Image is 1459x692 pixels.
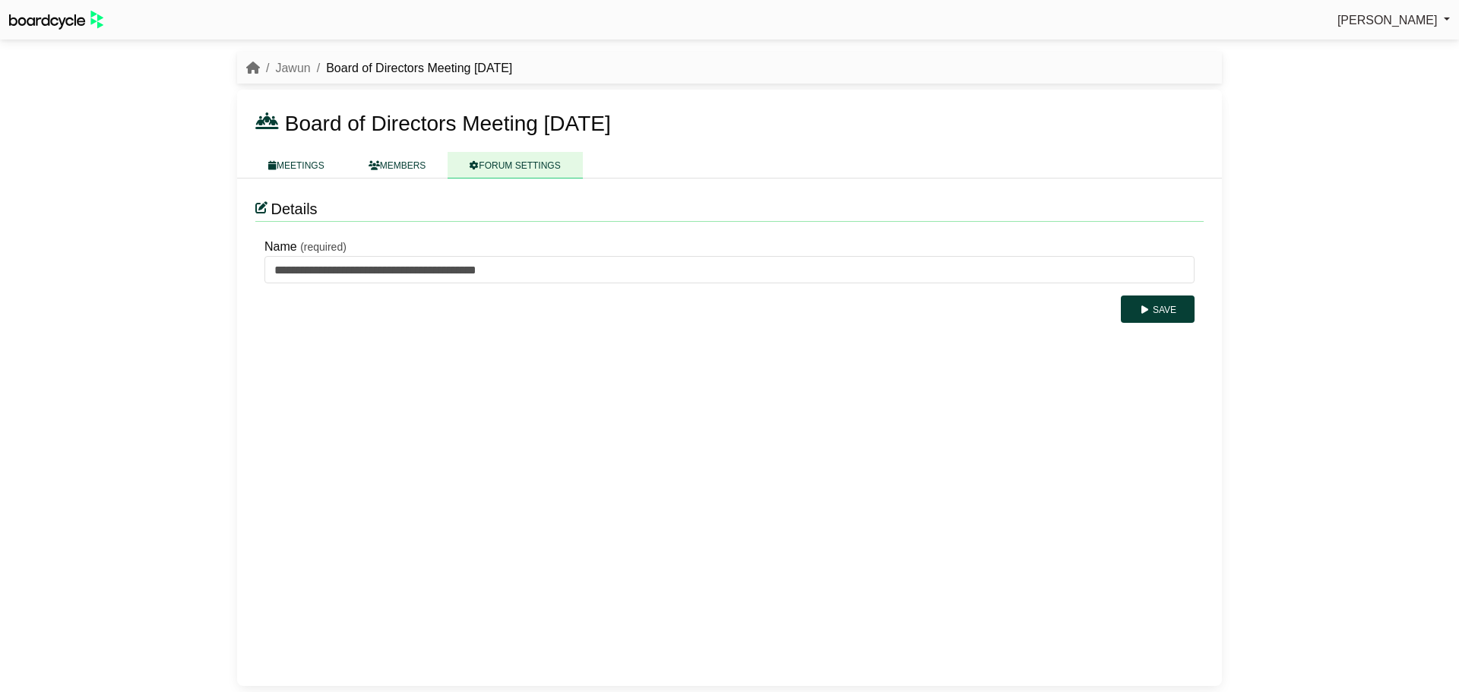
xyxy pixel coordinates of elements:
[300,241,347,253] small: (required)
[264,237,297,257] label: Name
[9,11,103,30] img: BoardcycleBlackGreen-aaafeed430059cb809a45853b8cf6d952af9d84e6e89e1f1685b34bfd5cb7d64.svg
[271,201,317,217] span: Details
[1337,11,1450,30] a: [PERSON_NAME]
[275,62,310,74] a: Jawun
[246,58,512,78] nav: breadcrumb
[347,152,448,179] a: MEMBERS
[246,152,347,179] a: MEETINGS
[285,112,611,135] span: Board of Directors Meeting [DATE]
[1121,295,1195,323] button: Save
[1337,14,1438,27] span: [PERSON_NAME]
[448,152,582,179] a: FORUM SETTINGS
[311,58,513,78] li: Board of Directors Meeting [DATE]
